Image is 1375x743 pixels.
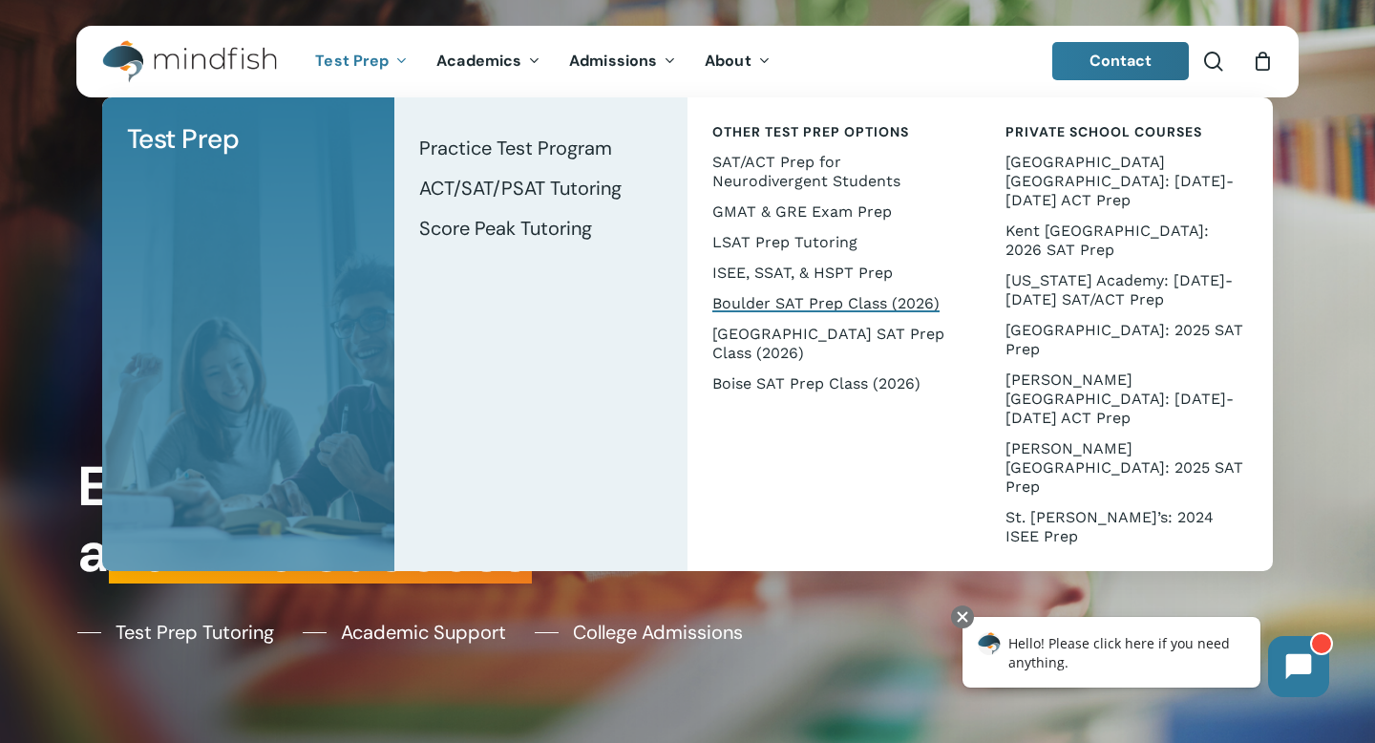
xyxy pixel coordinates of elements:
[1252,51,1273,72] a: Cart
[707,258,962,288] a: ISEE, SSAT, & HSPT Prep
[1005,153,1234,209] span: [GEOGRAPHIC_DATA] [GEOGRAPHIC_DATA]: [DATE]-[DATE] ACT Prep
[1000,117,1255,147] a: Private School Courses
[301,53,422,70] a: Test Prep
[1000,365,1255,434] a: [PERSON_NAME][GEOGRAPHIC_DATA]: [DATE]-[DATE] ACT Prep
[712,153,900,190] span: SAT/ACT Prep for Neurodivergent Students
[707,117,962,147] a: Other Test Prep Options
[413,168,668,208] a: ACT/SAT/PSAT Tutoring
[1005,508,1214,545] span: St. [PERSON_NAME]’s: 2024 ISEE Prep
[1000,216,1255,265] a: Kent [GEOGRAPHIC_DATA]: 2026 SAT Prep
[690,53,785,70] a: About
[109,517,532,588] em: Path to Success
[1089,51,1153,71] span: Contact
[707,319,962,369] a: [GEOGRAPHIC_DATA] SAT Prep Class (2026)
[419,216,592,241] span: Score Peak Tutoring
[1000,147,1255,216] a: [GEOGRAPHIC_DATA] [GEOGRAPHIC_DATA]: [DATE]-[DATE] ACT Prep
[121,117,376,162] a: Test Prep
[303,618,506,647] a: Academic Support
[422,53,555,70] a: Academics
[1000,315,1255,365] a: [GEOGRAPHIC_DATA]: 2025 SAT Prep
[1005,371,1234,427] span: [PERSON_NAME][GEOGRAPHIC_DATA]: [DATE]-[DATE] ACT Prep
[301,26,784,97] nav: Main Menu
[1052,42,1190,80] a: Contact
[1000,502,1255,552] a: St. [PERSON_NAME]’s: 2024 ISEE Prep
[712,264,893,282] span: ISEE, SSAT, & HSPT Prep
[535,618,743,647] a: College Admissions
[341,618,506,647] span: Academic Support
[712,294,940,312] span: Boulder SAT Prep Class (2026)
[712,374,920,393] span: Boise SAT Prep Class (2026)
[712,233,857,251] span: LSAT Prep Tutoring
[942,602,1348,716] iframe: Chatbot
[573,618,743,647] span: College Admissions
[436,51,521,71] span: Academics
[1005,271,1233,308] span: [US_STATE] Academy: [DATE]-[DATE] SAT/ACT Prep
[419,136,612,160] span: Practice Test Program
[707,197,962,227] a: GMAT & GRE Exam Prep
[127,121,240,157] span: Test Prep
[569,51,657,71] span: Admissions
[1000,434,1255,502] a: [PERSON_NAME][GEOGRAPHIC_DATA]: 2025 SAT Prep
[1005,321,1243,358] span: [GEOGRAPHIC_DATA]: 2025 SAT Prep
[77,454,675,585] h1: Every Student Has a
[77,618,274,647] a: Test Prep Tutoring
[1005,222,1209,259] span: Kent [GEOGRAPHIC_DATA]: 2026 SAT Prep
[1000,265,1255,315] a: [US_STATE] Academy: [DATE]-[DATE] SAT/ACT Prep
[419,176,622,201] span: ACT/SAT/PSAT Tutoring
[76,26,1299,97] header: Main Menu
[315,51,389,71] span: Test Prep
[712,123,909,140] span: Other Test Prep Options
[705,51,751,71] span: About
[707,369,962,399] a: Boise SAT Prep Class (2026)
[1005,123,1202,140] span: Private School Courses
[1005,439,1243,496] span: [PERSON_NAME][GEOGRAPHIC_DATA]: 2025 SAT Prep
[712,202,892,221] span: GMAT & GRE Exam Prep
[707,147,962,197] a: SAT/ACT Prep for Neurodivergent Students
[712,325,944,362] span: [GEOGRAPHIC_DATA] SAT Prep Class (2026)
[116,618,274,647] span: Test Prep Tutoring
[555,53,690,70] a: Admissions
[413,208,668,248] a: Score Peak Tutoring
[413,128,668,168] a: Practice Test Program
[707,288,962,319] a: Boulder SAT Prep Class (2026)
[707,227,962,258] a: LSAT Prep Tutoring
